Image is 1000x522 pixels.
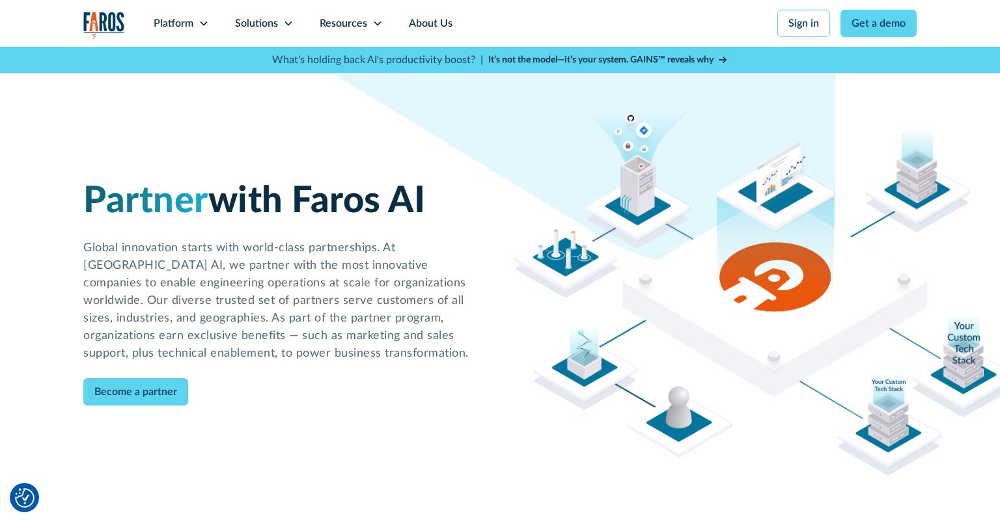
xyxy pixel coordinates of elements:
a: Become a partner [83,378,188,405]
div: Solutions [235,16,278,31]
p: What's holding back AI's productivity boost? | [272,52,483,68]
a: home [83,12,125,38]
h2: Global innovation starts with world-class partnerships. At [GEOGRAPHIC_DATA] AI, we partner with ... [83,240,487,363]
span: Partner [83,183,208,219]
h1: with Faros AI [83,180,487,223]
div: Platform [154,16,193,31]
strong: It’s not the model—it’s your system. GAINS™ reveals why [488,55,714,64]
a: It’s not the model—it’s your system. GAINS™ reveals why [488,53,728,67]
button: Cookie Settings [15,488,35,508]
img: Logo of the analytics and reporting company Faros. [83,12,125,38]
a: Get a demo [840,10,917,37]
div: Resources [320,16,367,31]
img: Revisit consent button [15,488,35,508]
a: Sign in [777,10,830,37]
